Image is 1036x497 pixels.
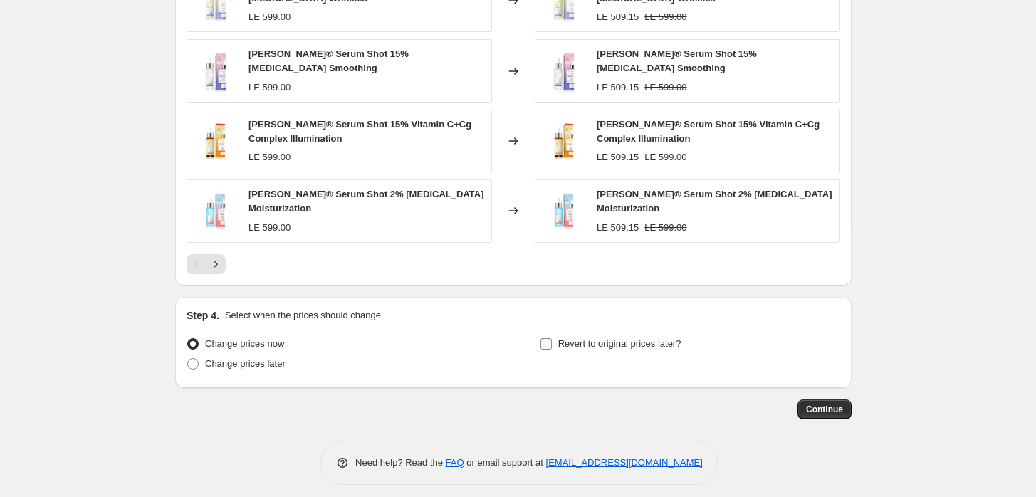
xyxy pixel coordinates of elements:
img: eveline-serum-shot-15-vitamin-ccg-complex-illumination-901245_80x.jpg [543,120,585,162]
strike: LE 599.00 [644,10,686,24]
h2: Step 4. [187,308,219,323]
span: [PERSON_NAME]® Serum Shot 15% Vitamin C+Cg Complex Illumination [597,119,820,144]
div: LE 509.15 [597,150,639,164]
span: Continue [806,404,843,415]
span: [PERSON_NAME]® Serum Shot 15% [MEDICAL_DATA] Smoothing [248,48,409,73]
img: eveline-serum-shot-15-glycolic-acid-smoothing-320588_80x.jpg [194,50,237,93]
span: [PERSON_NAME]® Serum Shot 2% [MEDICAL_DATA] Moisturization [597,189,832,214]
div: LE 509.15 [597,221,639,235]
strike: LE 599.00 [644,221,686,235]
span: Revert to original prices later? [558,338,681,349]
span: [PERSON_NAME]® Serum Shot 15% [MEDICAL_DATA] Smoothing [597,48,757,73]
img: eveline-serum-shot-15-glycolic-acid-smoothing-320588_80x.jpg [543,50,585,93]
button: Continue [797,399,852,419]
span: Change prices now [205,338,284,349]
div: LE 599.00 [248,221,291,235]
div: LE 509.15 [597,10,639,24]
img: eveline-serum-shot-15-vitamin-ccg-complex-illumination-901245_80x.jpg [194,120,237,162]
p: Select when the prices should change [225,308,381,323]
button: Next [206,254,226,274]
div: LE 599.00 [248,80,291,95]
strike: LE 599.00 [644,150,686,164]
div: LE 509.15 [597,80,639,95]
img: eveline-serum-shot-2-hyaluronic-acid-moisturization-799823_80x.jpg [194,189,237,232]
span: [PERSON_NAME]® Serum Shot 2% [MEDICAL_DATA] Moisturization [248,189,484,214]
nav: Pagination [187,254,226,274]
a: FAQ [446,457,464,468]
a: [EMAIL_ADDRESS][DOMAIN_NAME] [546,457,703,468]
span: [PERSON_NAME]® Serum Shot 15% Vitamin C+Cg Complex Illumination [248,119,471,144]
span: Change prices later [205,358,286,369]
img: eveline-serum-shot-2-hyaluronic-acid-moisturization-799823_80x.jpg [543,189,585,232]
span: or email support at [464,457,546,468]
span: Need help? Read the [355,457,446,468]
div: LE 599.00 [248,10,291,24]
div: LE 599.00 [248,150,291,164]
strike: LE 599.00 [644,80,686,95]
